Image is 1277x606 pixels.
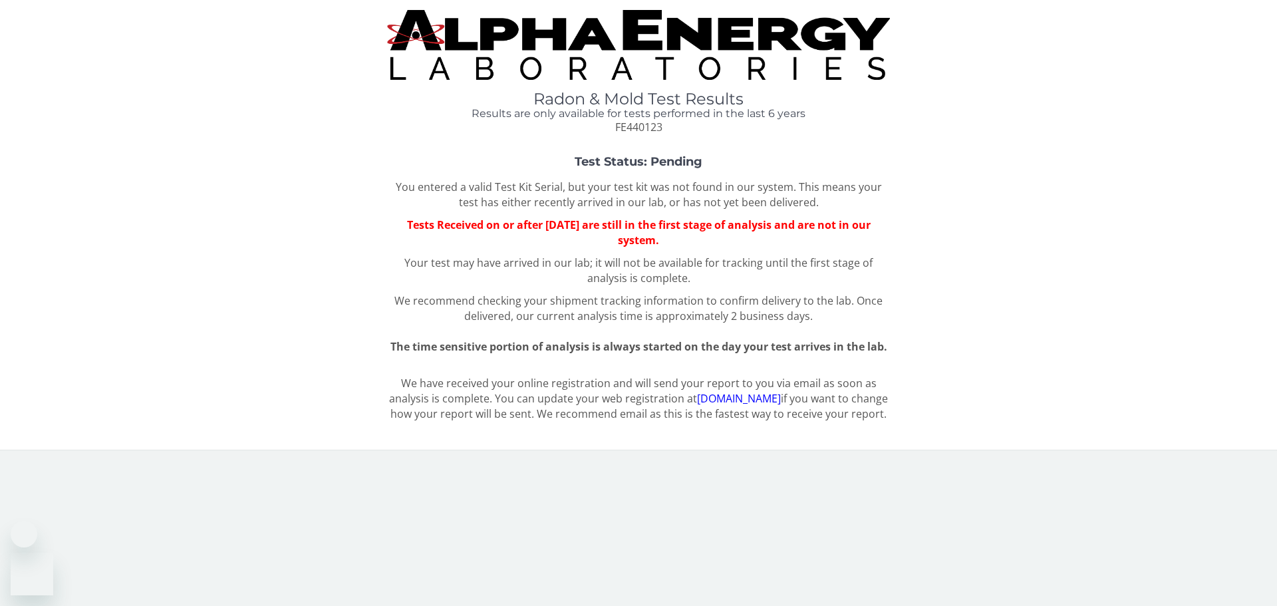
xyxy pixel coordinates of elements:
span: We recommend checking your shipment tracking information to confirm delivery to the lab. [394,293,854,308]
img: TightCrop.jpg [387,10,890,80]
iframe: Close message [11,521,37,547]
span: The time sensitive portion of analysis is always started on the day your test arrives in the lab. [390,339,887,354]
span: Tests Received on or after [DATE] are still in the first stage of analysis and are not in our sys... [407,218,871,247]
iframe: Button to launch messaging window [11,553,53,595]
p: You entered a valid Test Kit Serial, but your test kit was not found in our system. This means yo... [387,180,890,210]
p: Your test may have arrived in our lab; it will not be available for tracking until the first stag... [387,255,890,286]
p: We have received your online registration and will send your report to you via email as soon as a... [387,376,890,422]
a: [DOMAIN_NAME] [697,391,781,406]
h1: Radon & Mold Test Results [387,90,890,108]
span: Once delivered, our current analysis time is approximately 2 business days. [464,293,883,323]
h4: Results are only available for tests performed in the last 6 years [387,108,890,120]
strong: Test Status: Pending [575,154,702,169]
span: FE440123 [615,120,662,134]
